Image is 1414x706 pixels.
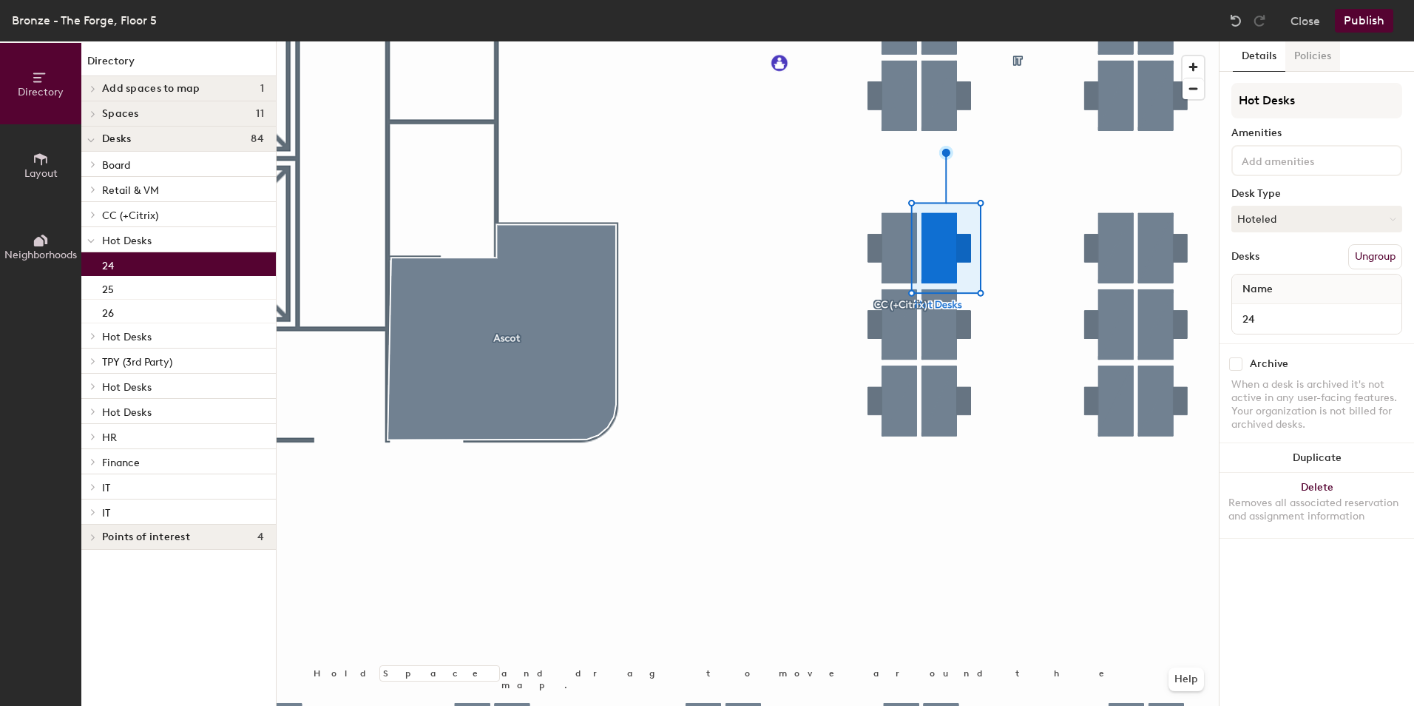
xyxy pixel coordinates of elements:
span: Retail & VM [102,184,159,197]
span: TPY (3rd Party) [102,356,172,369]
span: 84 [251,133,264,145]
img: Undo [1228,13,1243,28]
span: 1 [260,83,264,95]
span: Spaces [102,108,139,120]
span: Name [1235,276,1280,303]
span: Points of interest [102,531,190,543]
div: Removes all associated reservation and assignment information [1228,497,1405,523]
p: 24 [102,255,114,272]
button: Duplicate [1220,443,1414,473]
span: Board [102,159,130,172]
span: Desks [102,133,131,145]
div: Archive [1250,358,1288,370]
button: Details [1233,41,1285,72]
button: Policies [1285,41,1340,72]
img: Redo [1252,13,1267,28]
button: Publish [1335,9,1393,33]
h1: Directory [81,53,276,76]
span: Hot Desks [102,381,152,394]
span: Hot Desks [102,235,152,247]
div: Desks [1231,251,1259,263]
span: HR [102,431,117,444]
p: 26 [102,303,114,320]
button: Ungroup [1348,244,1402,269]
input: Add amenities [1239,151,1372,169]
span: Directory [18,86,64,98]
div: Desk Type [1231,188,1402,200]
span: Hot Desks [102,331,152,343]
button: Hoteled [1231,206,1402,232]
div: Bronze - The Forge, Floor 5 [12,11,157,30]
span: Neighborhoods [4,249,77,261]
span: Layout [24,167,58,180]
span: IT [102,482,110,494]
input: Unnamed desk [1235,309,1398,329]
p: 25 [102,279,114,296]
span: Hot Desks [102,406,152,419]
span: Add spaces to map [102,83,200,95]
span: CC (+Citrix) [102,209,158,222]
button: DeleteRemoves all associated reservation and assignment information [1220,473,1414,538]
span: Finance [102,457,140,469]
div: Amenities [1231,127,1402,139]
span: 11 [256,108,264,120]
span: IT [102,507,110,520]
button: Close [1290,9,1320,33]
button: Help [1168,668,1204,691]
span: 4 [257,531,264,543]
div: When a desk is archived it's not active in any user-facing features. Your organization is not bil... [1231,378,1402,431]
